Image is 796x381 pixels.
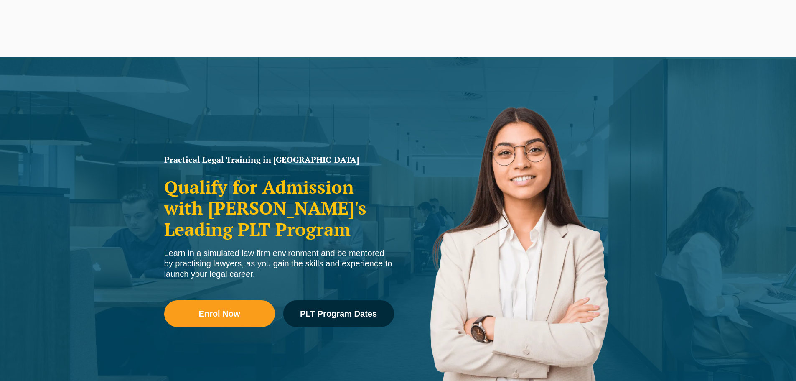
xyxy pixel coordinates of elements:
[164,248,394,279] div: Learn in a simulated law firm environment and be mentored by practising lawyers, as you gain the ...
[300,309,377,318] span: PLT Program Dates
[283,300,394,327] a: PLT Program Dates
[199,309,240,318] span: Enrol Now
[164,156,394,164] h1: Practical Legal Training in [GEOGRAPHIC_DATA]
[164,300,275,327] a: Enrol Now
[164,176,394,240] h2: Qualify for Admission with [PERSON_NAME]'s Leading PLT Program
